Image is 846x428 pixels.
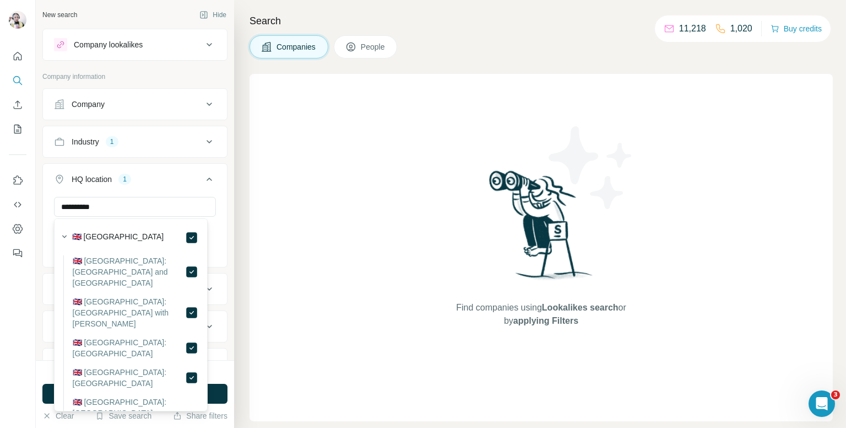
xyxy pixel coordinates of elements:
button: Save search [95,410,151,421]
label: 🇬🇧 [GEOGRAPHIC_DATA]: [GEOGRAPHIC_DATA] and [GEOGRAPHIC_DATA] [73,255,185,288]
p: 11,218 [679,22,706,35]
label: 🇬🇧 [GEOGRAPHIC_DATA] [72,231,164,244]
div: Company [72,99,105,110]
button: Company lookalikes [43,31,227,58]
label: 🇬🇧 [GEOGRAPHIC_DATA]: [GEOGRAPHIC_DATA] [73,337,185,359]
button: Industry1 [43,129,227,155]
button: Annual revenue ($) [43,276,227,302]
button: HQ location1 [43,166,227,197]
button: Buy credits [771,21,822,36]
span: applying Filters [513,316,578,325]
button: Use Surfe on LinkedIn [9,170,26,190]
span: Companies [276,41,317,52]
span: Lookalikes search [542,303,619,312]
label: 🇬🇧 [GEOGRAPHIC_DATA]: [GEOGRAPHIC_DATA] [73,367,185,389]
img: Surfe Illustration - Stars [541,118,641,217]
div: HQ location [72,174,112,185]
button: Technologies [43,351,227,377]
button: My lists [9,119,26,139]
h4: Search [250,13,833,29]
iframe: Intercom live chat [809,390,835,417]
button: Clear [42,410,74,421]
img: Avatar [9,11,26,29]
button: Run search [42,384,227,404]
span: 3 [831,390,840,399]
span: Find companies using or by [453,301,629,328]
div: Industry [72,136,99,147]
button: Employees (size) [43,313,227,340]
p: Company information [42,72,227,82]
button: Use Surfe API [9,195,26,215]
button: Quick start [9,46,26,66]
button: Search [9,71,26,90]
div: 1 [118,174,131,184]
button: Dashboard [9,219,26,239]
p: 1,020 [730,22,752,35]
div: 1 [106,137,118,147]
img: Surfe Illustration - Woman searching with binoculars [484,168,599,291]
button: Hide [192,7,234,23]
div: New search [42,10,77,20]
div: Company lookalikes [74,39,143,50]
button: Feedback [9,243,26,263]
button: Share filters [173,410,227,421]
span: People [361,41,386,52]
button: Company [43,91,227,117]
button: Enrich CSV [9,95,26,115]
label: 🇬🇧 [GEOGRAPHIC_DATA]: [GEOGRAPHIC_DATA] with [PERSON_NAME] [73,296,185,329]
